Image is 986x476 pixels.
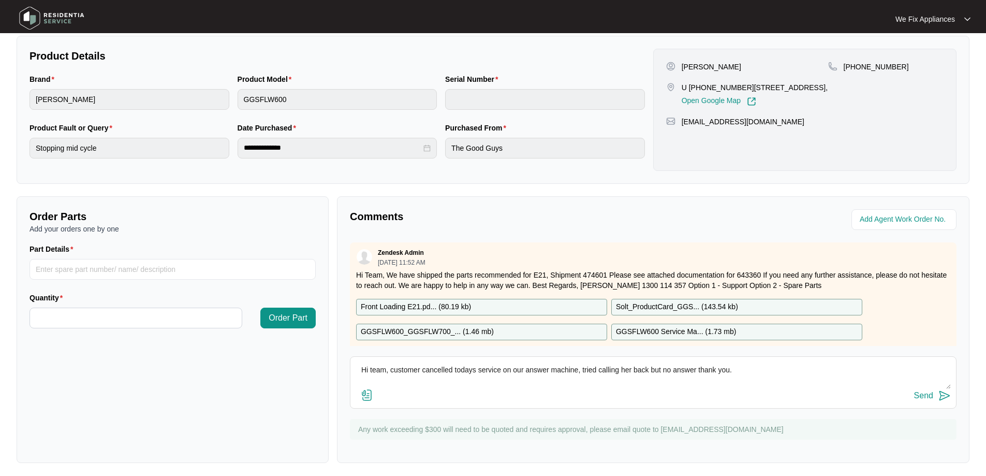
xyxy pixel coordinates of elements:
[682,82,828,93] p: U [PHONE_NUMBER][STREET_ADDRESS],
[361,326,494,338] p: GGSFLW600_GGSFLW700_... ( 1.46 mb )
[616,326,736,338] p: GGSFLW600 Service Ma... ( 1.73 mb )
[30,74,58,84] label: Brand
[238,89,437,110] input: Product Model
[938,390,951,402] img: send-icon.svg
[361,389,373,401] img: file-attachment-doc.svg
[914,391,933,400] div: Send
[30,209,316,224] p: Order Parts
[445,138,645,158] input: Purchased From
[445,74,502,84] label: Serial Number
[682,62,741,72] p: [PERSON_NAME]
[260,308,316,328] button: Order Part
[30,259,316,280] input: Part Details
[30,308,242,328] input: Quantity
[682,117,804,127] p: [EMAIL_ADDRESS][DOMAIN_NAME]
[350,209,646,224] p: Comments
[244,142,422,153] input: Date Purchased
[357,249,372,265] img: user.svg
[964,17,970,22] img: dropdown arrow
[666,62,675,71] img: user-pin
[914,389,951,403] button: Send
[30,244,78,254] label: Part Details
[895,14,955,24] p: We Fix Appliances
[30,293,67,303] label: Quantity
[356,270,950,291] p: Hi Team, We have shipped the parts recommended for E21, Shipment 474601 Please see attached docum...
[356,362,951,389] textarea: Hi team, customer cancelled todays service on our answer machine, tried calling her back but no a...
[666,82,675,92] img: map-pin
[844,62,909,72] p: [PHONE_NUMBER]
[666,117,675,126] img: map-pin
[358,424,951,435] p: Any work exceeding $300 will need to be quoted and requires approval, please email quote to [EMAI...
[30,138,229,158] input: Product Fault or Query
[378,259,425,266] p: [DATE] 11:52 AM
[682,97,756,106] a: Open Google Map
[30,123,116,133] label: Product Fault or Query
[30,49,645,63] p: Product Details
[445,123,510,133] label: Purchased From
[747,97,756,106] img: Link-External
[238,123,300,133] label: Date Purchased
[361,301,471,313] p: Front Loading E21.pd... ( 80.19 kb )
[445,89,645,110] input: Serial Number
[378,249,424,257] p: Zendesk Admin
[828,62,837,71] img: map-pin
[30,89,229,110] input: Brand
[30,224,316,234] p: Add your orders one by one
[238,74,296,84] label: Product Model
[269,312,307,324] span: Order Part
[616,301,738,313] p: Solt_ProductCard_GGS... ( 143.54 kb )
[860,213,950,226] input: Add Agent Work Order No.
[16,3,88,34] img: residentia service logo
